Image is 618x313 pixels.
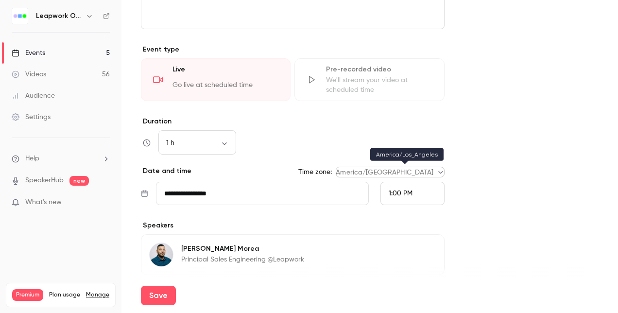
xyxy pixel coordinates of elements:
[12,112,51,122] div: Settings
[25,175,64,186] a: SpeakerHub
[12,91,55,101] div: Audience
[141,45,445,54] p: Event type
[12,48,45,58] div: Events
[181,244,304,254] p: [PERSON_NAME] Morea
[141,117,445,126] label: Duration
[141,221,445,230] p: Speakers
[25,197,62,208] span: What's new
[141,286,176,305] button: Save
[181,255,304,264] p: Principal Sales Engineering @Leapwork
[12,70,46,79] div: Videos
[98,198,110,207] iframe: Noticeable Trigger
[69,176,89,186] span: new
[12,8,28,24] img: Leapwork Online Event
[12,289,43,301] span: Premium
[86,291,109,299] a: Manage
[326,65,432,74] div: Pre-recorded video
[294,58,444,101] div: Pre-recorded videoWe'll stream your video at scheduled time
[141,166,191,176] p: Date and time
[150,243,173,266] img: Nick Morea
[172,80,278,95] div: Go live at scheduled time
[141,234,445,275] div: Nick Morea[PERSON_NAME] MoreaPrincipal Sales Engineering @Leapwork
[12,154,110,164] li: help-dropdown-opener
[336,168,444,177] div: America/[GEOGRAPHIC_DATA]
[298,167,332,177] label: Time zone:
[389,190,412,197] span: 1:00 PM
[158,138,236,148] div: 1 h
[380,182,445,205] div: From
[36,11,82,21] h6: Leapwork Online Event
[49,291,80,299] span: Plan usage
[326,75,432,95] div: We'll stream your video at scheduled time
[141,58,291,101] div: LiveGo live at scheduled time
[172,65,278,79] div: Live
[25,154,39,164] span: Help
